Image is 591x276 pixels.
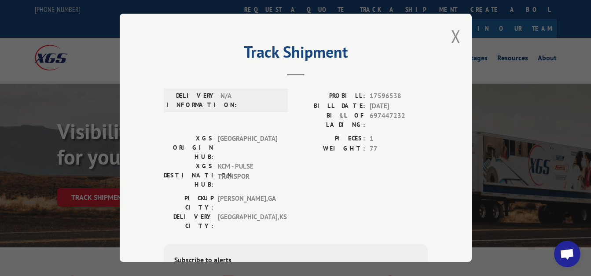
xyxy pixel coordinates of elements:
[218,194,277,212] span: [PERSON_NAME] , GA
[164,162,213,189] label: XGS DESTINATION HUB:
[296,91,365,101] label: PROBILL:
[554,241,580,267] a: Open chat
[296,144,365,154] label: WEIGHT:
[164,212,213,231] label: DELIVERY CITY:
[218,162,277,189] span: KCM - PULSE TRANSPOR
[296,134,365,144] label: PIECES:
[296,111,365,129] label: BILL OF LADING:
[164,194,213,212] label: PICKUP CITY:
[370,144,428,154] span: 77
[166,91,216,110] label: DELIVERY INFORMATION:
[370,134,428,144] span: 1
[370,111,428,129] span: 697447232
[218,134,277,162] span: [GEOGRAPHIC_DATA]
[164,134,213,162] label: XGS ORIGIN HUB:
[220,91,280,110] span: N/A
[164,46,428,63] h2: Track Shipment
[370,91,428,101] span: 17596538
[370,101,428,111] span: [DATE]
[174,254,417,267] div: Subscribe to alerts
[296,101,365,111] label: BILL DATE:
[451,25,461,48] button: Close modal
[218,212,277,231] span: [GEOGRAPHIC_DATA] , KS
